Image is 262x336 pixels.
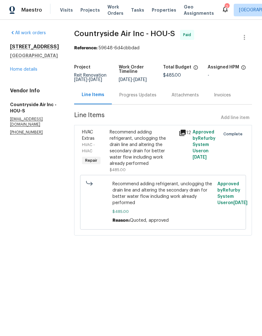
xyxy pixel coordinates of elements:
span: The total cost of line items that have been proposed by Opendoor. This sum includes line items th... [193,65,198,73]
span: Countryside Air Inc - HOU-S [74,30,175,37]
span: [DATE] [233,201,248,205]
span: [DATE] [89,78,102,82]
span: Maestro [21,7,42,13]
span: - [74,78,102,82]
span: Geo Assignments [184,4,214,16]
h5: Countryside Air Inc - HOU-S [10,101,59,114]
span: Recommend adding refrigerant, unclogging the drain line and altering the secondary drain for bett... [112,181,214,206]
span: Properties [152,7,176,13]
span: The hpm assigned to this work order. [241,65,246,73]
span: $485.00 [112,209,214,215]
span: Visits [60,7,73,13]
span: $485.00 [163,73,181,78]
span: Approved by Refurby System User on [217,182,248,205]
a: All work orders [10,31,46,35]
span: Complete [223,131,245,137]
h5: Assigned HPM [208,65,239,69]
span: [DATE] [193,155,207,160]
div: 12 [179,129,189,137]
div: Invoices [214,92,231,98]
h5: Total Budget [163,65,191,69]
span: Paid [183,32,194,38]
span: HVAC - HVAC [82,143,95,153]
span: - [119,78,147,82]
span: Repair [83,157,100,164]
span: $485.00 [110,168,126,172]
span: Work Orders [107,4,123,16]
span: Approved by Refurby System User on [193,130,216,160]
div: 2 [225,4,229,10]
span: Quoted, approved [130,218,169,223]
a: Home details [10,67,37,72]
div: 59648-6d4cbbdad [74,45,252,51]
div: - [208,73,252,78]
span: [DATE] [74,78,87,82]
span: [DATE] [134,78,147,82]
h4: Vendor Info [10,88,59,94]
h5: Work Order Timeline [119,65,163,74]
b: Reference: [74,46,97,50]
span: Reason: [112,218,130,223]
div: Attachments [172,92,199,98]
span: [DATE] [119,78,132,82]
div: Progress Updates [119,92,156,98]
span: Tasks [131,8,144,12]
span: HVAC Extras [82,130,95,141]
span: Line Items [74,112,218,124]
div: Line Items [82,92,104,98]
span: Projects [80,7,100,13]
h5: Project [74,65,90,69]
span: Reit Renovation [74,73,106,82]
div: Recommend adding refrigerant, unclogging the drain line and altering the secondary drain for bett... [110,129,175,167]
